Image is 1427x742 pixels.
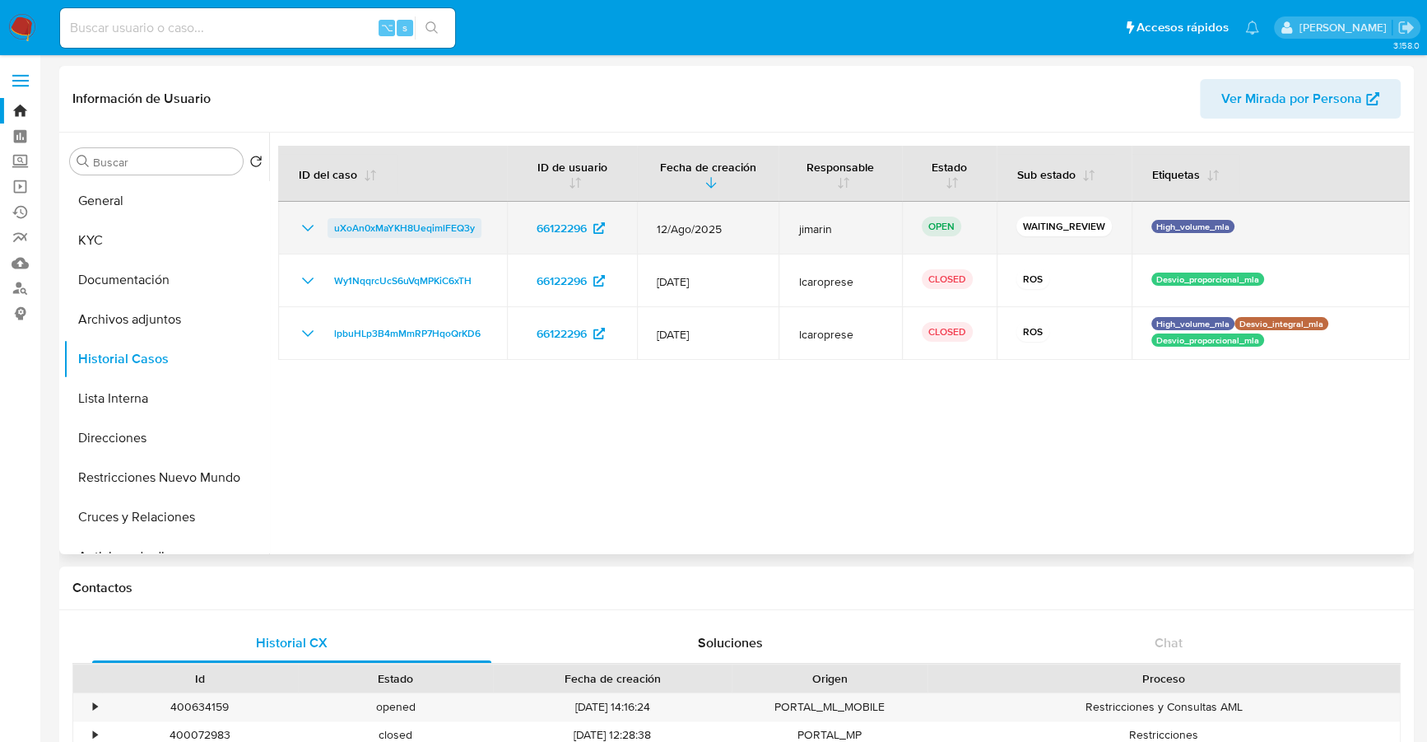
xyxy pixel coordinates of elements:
button: Historial Casos [63,339,269,379]
p: stefania.bordes@mercadolibre.com [1299,20,1392,35]
button: KYC [63,221,269,260]
input: Buscar [93,155,236,170]
button: Documentación [63,260,269,300]
button: Archivos adjuntos [63,300,269,339]
div: • [93,699,97,715]
input: Buscar usuario o caso... [60,17,455,39]
button: Restricciones Nuevo Mundo [63,458,269,497]
a: Notificaciones [1245,21,1259,35]
button: General [63,181,269,221]
span: ⌥ [380,20,393,35]
span: Ver Mirada por Persona [1221,79,1362,119]
div: Id [114,670,286,687]
button: Cruces y Relaciones [63,497,269,537]
h1: Información de Usuario [72,91,211,107]
div: PORTAL_ML_MOBILE [732,693,927,721]
span: Accesos rápidos [1136,19,1229,36]
button: Anticipos de dinero [63,537,269,576]
span: Chat [1155,633,1183,652]
button: Buscar [77,155,90,168]
div: Restricciones y Consultas AML [927,693,1400,721]
div: Fecha de creación [504,670,720,687]
span: Historial CX [256,633,328,652]
h1: Contactos [72,580,1401,596]
div: Origen [743,670,916,687]
div: [DATE] 14:16:24 [493,693,732,721]
button: Direcciones [63,418,269,458]
div: 400634159 [102,693,298,721]
button: Volver al orden por defecto [249,155,263,173]
span: Soluciones [697,633,762,652]
button: Ver Mirada por Persona [1200,79,1401,119]
div: Estado [309,670,482,687]
button: search-icon [415,16,449,40]
a: Salir [1397,19,1415,36]
div: opened [298,693,494,721]
span: s [402,20,407,35]
div: Proceso [939,670,1388,687]
button: Lista Interna [63,379,269,418]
